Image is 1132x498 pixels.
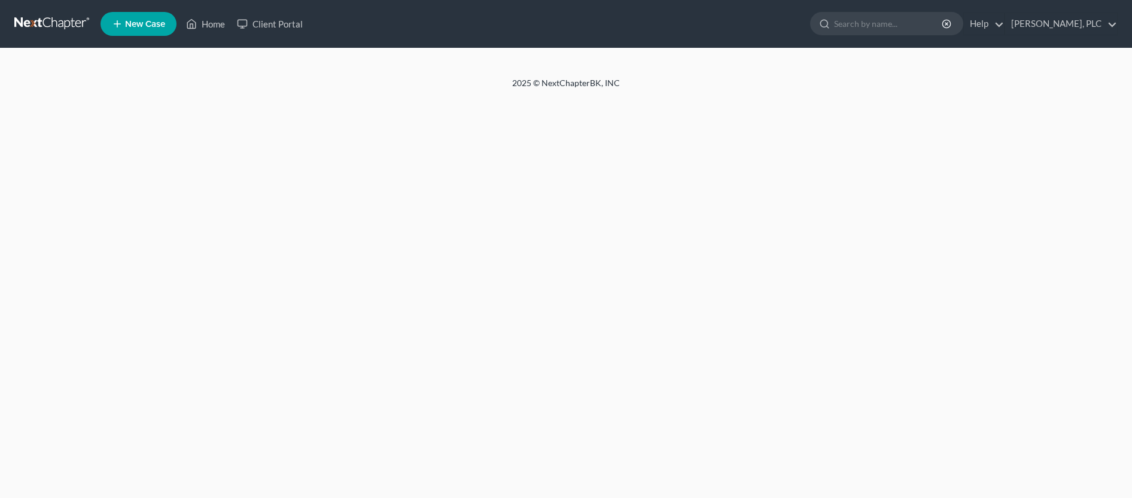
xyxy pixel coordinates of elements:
[180,13,231,35] a: Home
[834,13,944,35] input: Search by name...
[1005,13,1117,35] a: [PERSON_NAME], PLC
[125,20,165,29] span: New Case
[231,13,309,35] a: Client Portal
[225,77,907,99] div: 2025 © NextChapterBK, INC
[964,13,1004,35] a: Help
